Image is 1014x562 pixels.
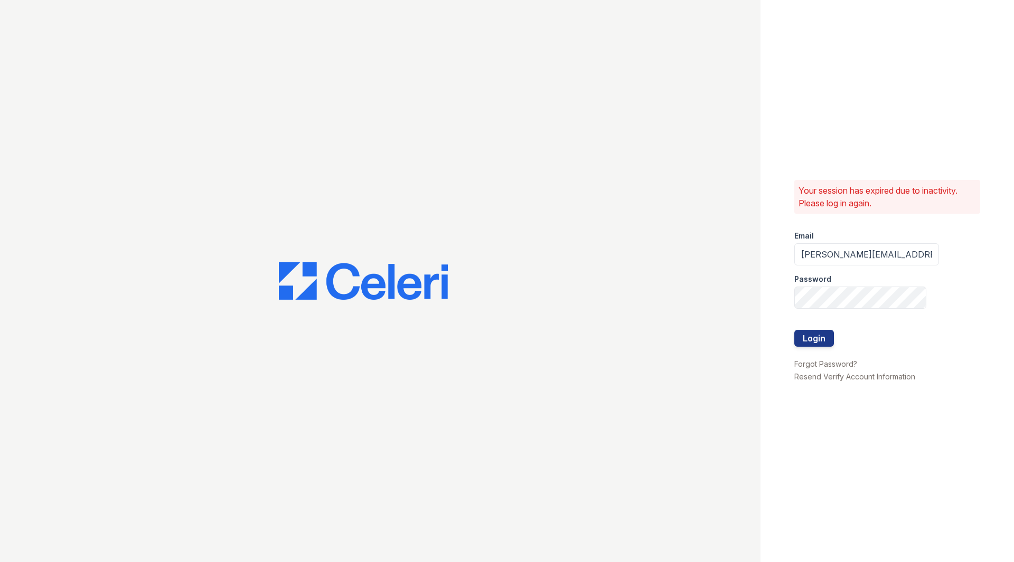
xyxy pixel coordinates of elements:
[279,262,448,300] img: CE_Logo_Blue-a8612792a0a2168367f1c8372b55b34899dd931a85d93a1a3d3e32e68fde9ad4.png
[794,372,915,381] a: Resend Verify Account Information
[794,330,834,347] button: Login
[794,231,814,241] label: Email
[799,184,976,209] p: Your session has expired due to inactivity. Please log in again.
[794,274,831,284] label: Password
[794,359,857,368] a: Forgot Password?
